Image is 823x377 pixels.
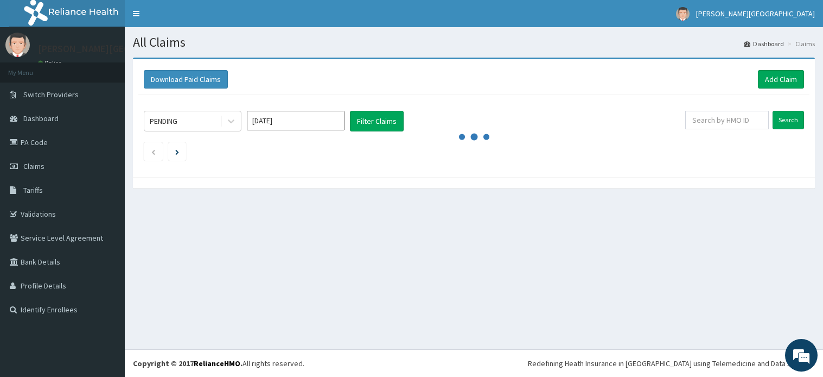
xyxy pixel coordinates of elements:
[247,111,344,130] input: Select Month and Year
[696,9,815,18] span: [PERSON_NAME][GEOGRAPHIC_DATA]
[144,70,228,89] button: Download Paid Claims
[785,39,815,48] li: Claims
[23,114,59,123] span: Dashboard
[744,39,784,48] a: Dashboard
[38,59,64,67] a: Online
[23,161,44,171] span: Claims
[685,111,769,129] input: Search by HMO ID
[23,90,79,99] span: Switch Providers
[194,359,240,368] a: RelianceHMO
[5,33,30,57] img: User Image
[458,121,490,153] svg: audio-loading
[528,358,815,369] div: Redefining Heath Insurance in [GEOGRAPHIC_DATA] using Telemedicine and Data Science!
[758,70,804,89] a: Add Claim
[773,111,804,129] input: Search
[125,349,823,377] footer: All rights reserved.
[133,359,243,368] strong: Copyright © 2017 .
[151,147,156,156] a: Previous page
[676,7,690,21] img: User Image
[133,35,815,49] h1: All Claims
[350,111,404,131] button: Filter Claims
[150,116,177,127] div: PENDING
[175,147,179,156] a: Next page
[38,44,199,54] p: [PERSON_NAME][GEOGRAPHIC_DATA]
[23,185,43,195] span: Tariffs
